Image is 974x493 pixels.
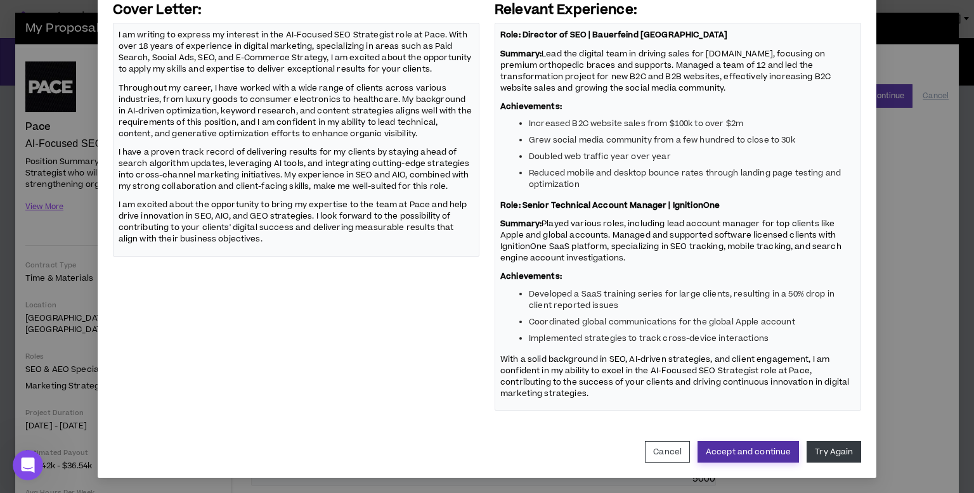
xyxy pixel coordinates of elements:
strong: Achievements: [500,101,562,112]
strong: Summary: [500,218,542,229]
p: Lead the digital team in driving sales for [DOMAIN_NAME], focusing on premium orthopedic braces a... [500,47,855,94]
li: Developed a SaaS training series for large clients, resulting in a 50% drop in client reported is... [529,288,855,311]
li: Doubled web traffic year over year [529,151,855,162]
p: With a solid background in SEO, AI-driven strategies, and client engagement, I am confident in my... [500,352,855,400]
strong: Role: Director of SEO | Bauerfeind [GEOGRAPHIC_DATA] [500,29,727,41]
li: Grew social media community from a few hundred to close to 30k [529,134,855,146]
button: Cancel [645,441,690,463]
p: Throughout my career, I have worked with a wide range of clients across various industries, from ... [119,81,474,140]
p: I am excited about the opportunity to bring my expertise to the team at Pace and help drive innov... [119,198,474,245]
p: I am writing to express my interest in the AI-Focused SEO Strategist role at Pace. With over 18 y... [119,29,474,76]
p: I have a proven track record of delivering results for my clients by staying ahead of search algo... [119,145,474,193]
strong: Role: Senior Technical Account Manager | IgnitionOne [500,200,720,211]
button: Try Again [807,441,861,463]
p: Cover Letter: [113,1,479,19]
li: Implemented strategies to track cross-device interactions [529,333,855,344]
li: Coordinated global communications for the global Apple account [529,316,855,328]
p: Relevant Experience: [495,1,861,19]
iframe: Intercom live chat [13,450,43,480]
li: Reduced mobile and desktop bounce rates through landing page testing and optimization [529,167,855,190]
strong: Summary: [500,48,542,60]
p: Played various roles, including lead account manager for top clients like Apple and global accoun... [500,217,855,265]
li: Increased B2C website sales from $100k to over $2m [529,118,855,129]
strong: Achievements: [500,271,562,282]
button: Accept and continue [698,441,799,463]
